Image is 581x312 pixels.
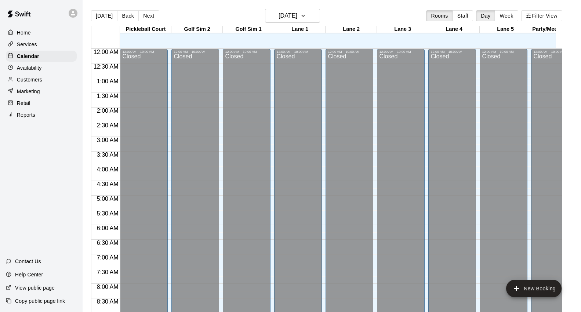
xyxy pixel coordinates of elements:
[6,109,77,120] a: Reports
[506,280,562,297] button: add
[6,27,77,38] a: Home
[95,93,120,99] span: 1:30 AM
[95,298,120,305] span: 8:30 AM
[379,50,422,54] div: 12:00 AM – 10:00 AM
[521,10,562,21] button: Filter View
[17,88,40,95] p: Marketing
[95,152,120,158] span: 3:30 AM
[95,240,120,246] span: 6:30 AM
[95,108,120,114] span: 2:00 AM
[95,225,120,231] span: 6:00 AM
[6,86,77,97] a: Marketing
[15,284,55,291] p: View public page
[171,26,223,33] div: Golf Sim 2
[377,26,428,33] div: Lane 3
[274,26,326,33] div: Lane 1
[95,137,120,143] span: 3:00 AM
[17,111,35,119] p: Reports
[6,51,77,62] a: Calendar
[122,50,166,54] div: 12:00 AM – 10:00 AM
[6,98,77,109] a: Retail
[95,181,120,187] span: 4:30 AM
[95,166,120,173] span: 4:00 AM
[92,49,120,55] span: 12:00 AM
[95,78,120,84] span: 1:00 AM
[6,62,77,73] a: Availability
[426,10,453,21] button: Rooms
[279,11,297,21] h6: [DATE]
[15,258,41,265] p: Contact Us
[453,10,473,21] button: Staff
[15,297,65,305] p: Copy public page link
[17,41,37,48] p: Services
[6,74,77,85] a: Customers
[95,122,120,128] span: 2:30 AM
[431,50,474,54] div: 12:00 AM – 10:00 AM
[95,254,120,261] span: 7:00 AM
[326,26,377,33] div: Lane 2
[533,50,577,54] div: 12:00 AM – 10:00 AM
[276,50,320,54] div: 12:00 AM – 10:00 AM
[15,271,43,278] p: Help Center
[225,50,268,54] div: 12:00 AM – 10:00 AM
[265,9,320,23] button: [DATE]
[95,269,120,275] span: 7:30 AM
[17,29,31,36] p: Home
[476,10,495,21] button: Day
[92,64,120,70] span: 12:30 AM
[495,10,518,21] button: Week
[95,210,120,217] span: 5:30 AM
[17,76,42,83] p: Customers
[17,52,39,60] p: Calendar
[117,10,139,21] button: Back
[428,26,480,33] div: Lane 4
[95,196,120,202] span: 5:00 AM
[138,10,159,21] button: Next
[95,284,120,290] span: 8:00 AM
[174,50,217,54] div: 12:00 AM – 10:00 AM
[91,10,117,21] button: [DATE]
[480,26,531,33] div: Lane 5
[482,50,525,54] div: 12:00 AM – 10:00 AM
[328,50,371,54] div: 12:00 AM – 10:00 AM
[223,26,274,33] div: Golf Sim 1
[17,64,42,72] p: Availability
[6,39,77,50] a: Services
[17,99,30,107] p: Retail
[120,26,171,33] div: Pickleball Court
